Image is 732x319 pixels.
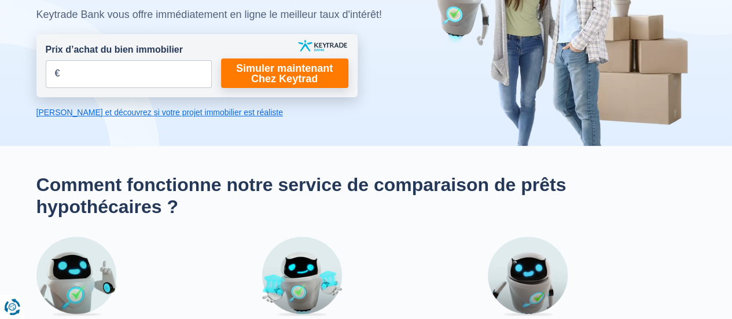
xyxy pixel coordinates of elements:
[36,174,696,218] h2: Comment fonctionne notre service de comparaison de prêts hypothécaires ?
[488,237,568,317] img: Etape 3
[55,67,60,80] span: €
[262,237,342,317] img: Etape 2
[36,107,358,118] a: [PERSON_NAME] et découvrez si votre projet immobilier est réaliste
[36,237,116,317] img: Etape 1
[298,40,347,52] img: keytrade
[36,7,414,23] div: Keytrade Bank vous offre immédiatement en ligne le meilleur taux d'intérêt!
[46,43,183,57] label: Prix d’achat du bien immobilier
[221,58,348,88] a: Simuler maintenant Chez Keytrad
